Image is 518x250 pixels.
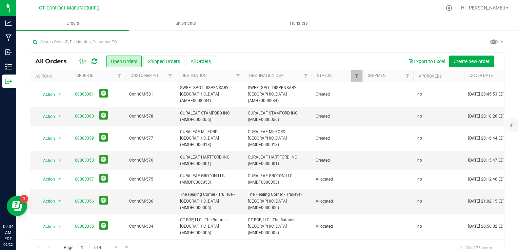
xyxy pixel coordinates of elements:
span: [DATE] 20:12:46 EDT [468,176,506,183]
a: Order Date [470,73,493,78]
span: Created [316,157,358,164]
a: 00003359 [75,135,94,142]
span: Action [37,90,55,99]
span: select [56,134,64,143]
a: 00003360 [75,113,94,120]
span: no [417,91,422,98]
span: Orders [57,20,88,26]
span: CURALEAF HARTFORD INC (MMDF0000001) [180,154,240,167]
span: [DATE] 21:02:15 EDT [468,198,506,205]
span: CURALEAF MILFORD - [GEOGRAPHIC_DATA] (MMDF0000018) [180,129,240,148]
a: Filter [300,70,312,82]
iframe: Resource center [7,196,27,216]
a: Shipment [368,73,388,78]
span: Action [37,174,55,184]
p: 09/22 [3,242,13,247]
a: Status [317,73,332,78]
span: select [56,112,64,121]
a: 00003358 [75,157,94,164]
span: Allocated [316,198,358,205]
a: Order ID [76,73,94,78]
button: Shipped Orders [143,56,184,67]
span: Action [37,222,55,231]
span: CURALEAF MILFORD - [GEOGRAPHIC_DATA] (MMDF0000018) [248,129,307,148]
span: Create new order [454,59,490,64]
inline-svg: Inventory [5,63,12,70]
span: select [56,90,64,99]
a: 00003357 [75,176,94,183]
span: The Healing Corner - Trulieve - [GEOGRAPHIC_DATA] (MMDF0000006) [180,191,240,211]
button: All Orders [186,56,215,67]
span: The Healing Corner - Trulieve - [GEOGRAPHIC_DATA] (MMDF0000006) [248,191,307,211]
div: Manage settings [445,5,453,11]
span: Allocated [316,176,358,183]
a: Orders [16,16,129,30]
button: Create new order [449,56,494,67]
span: ConnCM-586 [129,198,172,205]
inline-svg: Outbound [5,78,12,85]
a: Customer PO [131,73,158,78]
iframe: Resource center unread badge [20,195,28,203]
span: [DATE] 20:45:53 EDT [468,91,506,98]
p: 09:34 AM EDT [3,224,13,242]
a: Filter [114,70,125,82]
span: no [417,223,422,230]
a: 00003355 [75,223,94,230]
span: no [417,198,422,205]
span: Created [316,135,358,142]
span: Action [37,112,55,121]
span: ConnCM-575 [129,176,172,183]
span: CT BGP, LLC - The Botanist - [GEOGRAPHIC_DATA] (MMDF0000005) [180,217,240,236]
span: select [56,196,64,206]
span: SWEETSPOT DISPENSARY - [GEOGRAPHIC_DATA] (AMHF0008284) [180,85,240,104]
span: no [417,135,422,142]
span: Transfers [280,20,317,26]
span: CT BGP, LLC - The Botanist - [GEOGRAPHIC_DATA] (MMDF0000005) [248,217,307,236]
span: [DATE] 20:18:26 EDT [468,113,506,120]
span: ConnCM-578 [129,113,172,120]
span: select [56,222,64,231]
span: CURALEAF GROTON LLC (MMDF0000053) [248,173,307,186]
span: All Orders [35,58,74,65]
span: Action [37,156,55,165]
span: no [417,157,422,164]
span: select [56,174,64,184]
span: no [417,176,422,183]
a: Filter [351,70,362,82]
button: Open Orders [106,56,142,67]
span: Shipments [166,20,205,26]
inline-svg: Manufacturing [5,34,12,41]
span: Allocated [316,223,358,230]
span: select [56,156,64,165]
span: CURALEAF GROTON LLC (MMDF0000053) [180,173,240,186]
span: CURALEAF HARTFORD INC (MMDF0000001) [248,154,307,167]
span: [DATE] 20:56:02 EDT [468,223,506,230]
div: Actions [35,74,68,79]
span: Action [37,134,55,143]
a: Transfers [242,16,355,30]
span: ConnCM-584 [129,223,172,230]
a: Destination [181,73,207,78]
span: CURALEAF STAMFORD INC (MMDF0000056) [248,110,307,123]
a: Filter [165,70,176,82]
span: CT Contract Manufacturing [39,5,99,11]
span: [DATE] 20:16:44 EDT [468,135,506,142]
a: Filter [233,70,244,82]
a: 00003361 [75,91,94,98]
a: Shipments [129,16,242,30]
a: Filter [402,70,413,82]
a: Destination DBA [249,73,283,78]
span: ConnCM-577 [129,135,172,142]
span: ConnCM-576 [129,157,172,164]
span: Created [316,91,358,98]
a: 00003356 [75,198,94,205]
span: SWEETSPOT DISPENSARY - [GEOGRAPHIC_DATA] (AMHF0008284) [248,85,307,104]
span: [DATE] 20:15:47 EDT [468,157,506,164]
span: ConnCM-581 [129,91,172,98]
input: Search Order ID, Destination, Customer PO... [30,37,267,47]
span: Action [37,196,55,206]
a: Approved? [419,74,442,79]
button: Export to Excel [404,56,449,67]
inline-svg: Inbound [5,49,12,56]
inline-svg: Analytics [5,20,12,26]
